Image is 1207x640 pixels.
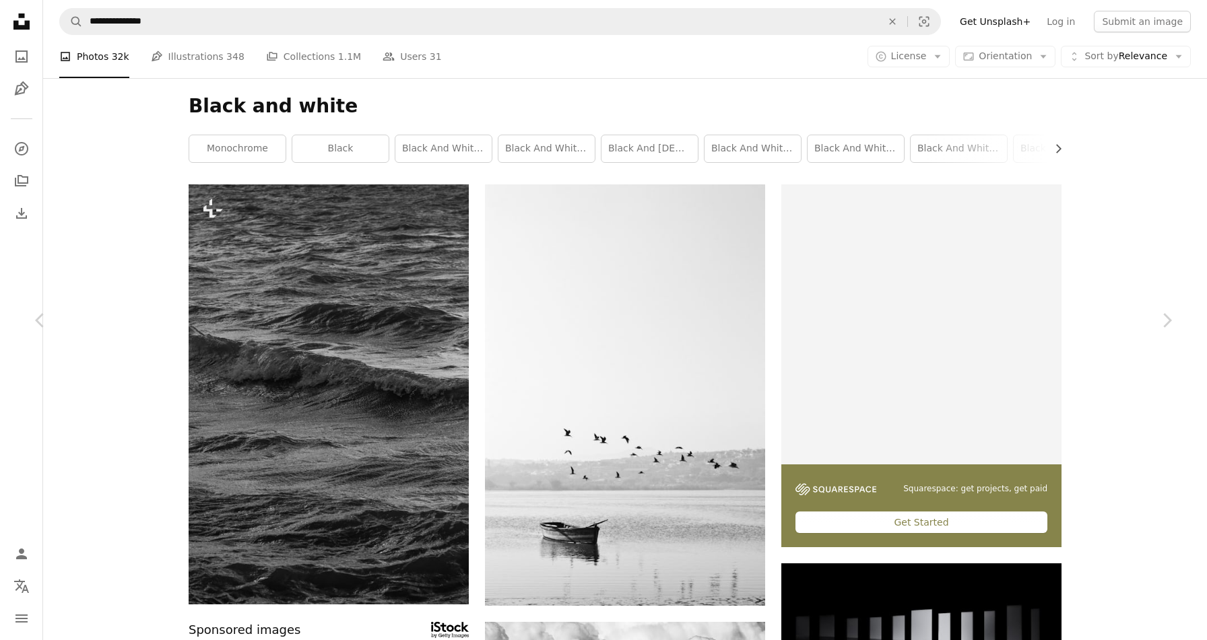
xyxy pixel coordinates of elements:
[8,135,35,162] a: Explore
[808,135,904,162] a: black and white art
[266,35,361,78] a: Collections 1.1M
[979,50,1032,61] span: Orientation
[8,168,35,194] a: Collections
[1014,135,1110,162] a: black and white nature
[781,184,1062,547] a: Squarespace: get projects, get paidGet Started
[1046,135,1062,162] button: scroll list to the right
[189,184,469,604] img: a man riding a wave on top of a surfboard
[189,135,286,162] a: monochrome
[8,540,35,567] a: Log in / Sign up
[8,75,35,102] a: Illustrations
[8,573,35,600] button: Language
[8,605,35,632] button: Menu
[1084,50,1118,61] span: Sort by
[1126,256,1207,385] a: Next
[189,620,300,640] span: Sponsored images
[891,50,927,61] span: License
[903,483,1047,495] span: Squarespace: get projects, get paid
[601,135,698,162] a: black and [DEMOGRAPHIC_DATA] people
[8,43,35,70] a: Photos
[868,46,950,67] button: License
[908,9,940,34] button: Visual search
[292,135,389,162] a: black
[795,483,876,495] img: file-1747939142011-51e5cc87e3c9
[189,388,469,400] a: a man riding a wave on top of a surfboard
[383,35,442,78] a: Users 31
[1061,46,1191,67] button: Sort byRelevance
[338,49,361,64] span: 1.1M
[485,184,765,606] img: birds flying over boat
[952,11,1039,32] a: Get Unsplash+
[705,135,801,162] a: black and white wallpaper
[1039,11,1083,32] a: Log in
[498,135,595,162] a: black and white portrait
[1084,50,1167,63] span: Relevance
[430,49,442,64] span: 31
[795,511,1047,533] div: Get Started
[189,94,1062,118] h1: Black and white
[878,9,907,34] button: Clear
[59,8,941,35] form: Find visuals sitewide
[1094,11,1191,32] button: Submit an image
[395,135,492,162] a: black and white abstract
[485,388,765,400] a: birds flying over boat
[60,9,83,34] button: Search Unsplash
[151,35,244,78] a: Illustrations 348
[8,200,35,227] a: Download History
[911,135,1007,162] a: black and white aesthetic
[226,49,244,64] span: 348
[955,46,1055,67] button: Orientation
